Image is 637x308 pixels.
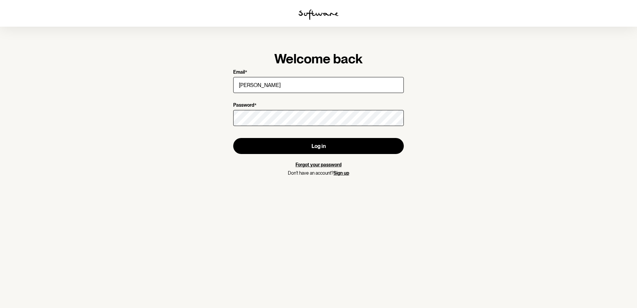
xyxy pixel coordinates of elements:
[333,170,349,176] a: Sign up
[296,162,341,167] a: Forgot your password
[299,9,338,20] img: software logo
[233,51,404,67] h1: Welcome back
[233,69,245,76] p: Email
[233,138,404,154] button: Log in
[233,102,254,109] p: Password
[233,170,404,176] p: Don't have an account?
